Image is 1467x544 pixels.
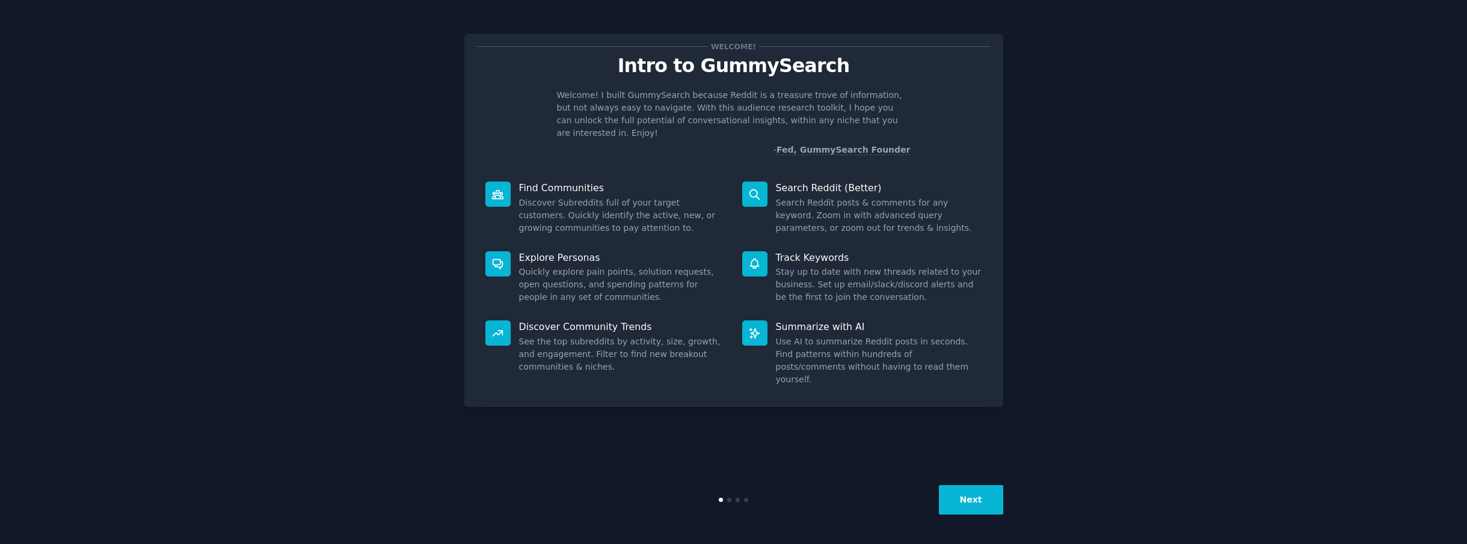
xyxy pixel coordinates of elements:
[939,485,1003,515] button: Next
[776,266,982,304] dd: Stay up to date with new threads related to your business. Set up email/slack/discord alerts and ...
[477,55,991,76] p: Intro to GummySearch
[776,320,982,333] p: Summarize with AI
[776,197,982,234] dd: Search Reddit posts & comments for any keyword. Zoom in with advanced query parameters, or zoom o...
[709,40,758,53] span: Welcome!
[557,89,911,139] p: Welcome! I built GummySearch because Reddit is a treasure trove of information, but not always ea...
[777,145,911,155] a: Fed, GummySearch Founder
[776,335,982,386] dd: Use AI to summarize Reddit posts in seconds. Find patterns within hundreds of posts/comments with...
[519,182,725,194] p: Find Communities
[776,251,982,264] p: Track Keywords
[519,266,725,304] dd: Quickly explore pain points, solution requests, open questions, and spending patterns for people ...
[776,182,982,194] p: Search Reddit (Better)
[519,197,725,234] dd: Discover Subreddits full of your target customers. Quickly identify the active, new, or growing c...
[773,144,911,156] div: -
[519,251,725,264] p: Explore Personas
[519,335,725,373] dd: See the top subreddits by activity, size, growth, and engagement. Filter to find new breakout com...
[519,320,725,333] p: Discover Community Trends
